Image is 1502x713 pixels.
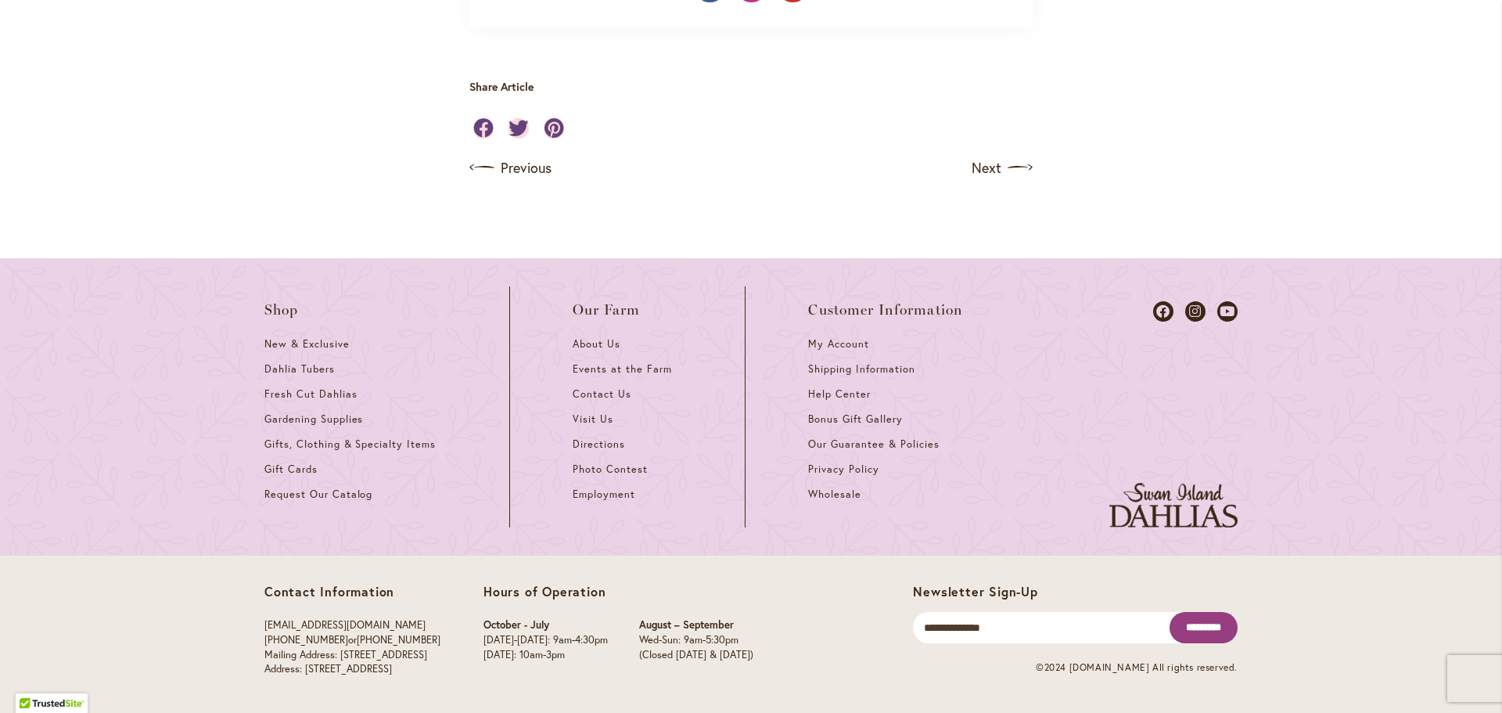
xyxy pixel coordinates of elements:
[483,648,608,663] p: [DATE]: 10am-3pm
[639,633,753,648] p: Wed-Sun: 9am-5:30pm
[573,302,640,318] span: Our Farm
[1185,301,1206,322] a: Dahlias on Instagram
[264,488,372,501] span: Request Our Catalog
[264,412,363,426] span: Gardening Supplies
[264,387,358,401] span: Fresh Cut Dahlias
[264,618,426,632] a: [EMAIL_ADDRESS][DOMAIN_NAME]
[508,118,529,139] a: Share on Twitter
[573,412,613,426] span: Visit Us
[573,387,631,401] span: Contact Us
[573,362,671,376] span: Events at the Farm
[808,302,963,318] span: Customer Information
[808,337,869,351] span: My Account
[483,618,608,633] p: October - July
[972,155,1033,180] a: Next
[264,463,318,476] span: Gift Cards
[573,463,648,476] span: Photo Contest
[808,463,879,476] span: Privacy Policy
[264,362,335,376] span: Dahlia Tubers
[357,633,440,646] a: [PHONE_NUMBER]
[573,438,625,451] span: Directions
[264,633,348,646] a: [PHONE_NUMBER]
[808,412,902,426] span: Bonus Gift Gallery
[808,387,871,401] span: Help Center
[264,337,350,351] span: New & Exclusive
[1008,155,1033,180] img: arrow icon
[264,584,440,600] p: Contact Information
[544,118,564,139] a: Share on Pinterest
[264,438,436,451] span: Gifts, Clothing & Specialty Items
[913,583,1037,600] span: Newsletter Sign-Up
[808,488,861,501] span: Wholesale
[573,337,620,351] span: About Us
[264,302,299,318] span: Shop
[469,79,556,95] p: Share Article
[808,362,914,376] span: Shipping Information
[483,633,608,648] p: [DATE]-[DATE]: 9am-4:30pm
[473,118,494,139] a: Share on Facebook
[1217,301,1238,322] a: Dahlias on Youtube
[639,618,753,633] p: August – September
[483,584,753,600] p: Hours of Operation
[573,488,635,501] span: Employment
[639,648,753,663] p: (Closed [DATE] & [DATE])
[264,618,440,676] p: or Mailing Address: [STREET_ADDRESS] Address: [STREET_ADDRESS]
[469,155,552,180] a: Previous
[469,155,494,180] img: arrow icon
[808,438,939,451] span: Our Guarantee & Policies
[1153,301,1173,322] a: Dahlias on Facebook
